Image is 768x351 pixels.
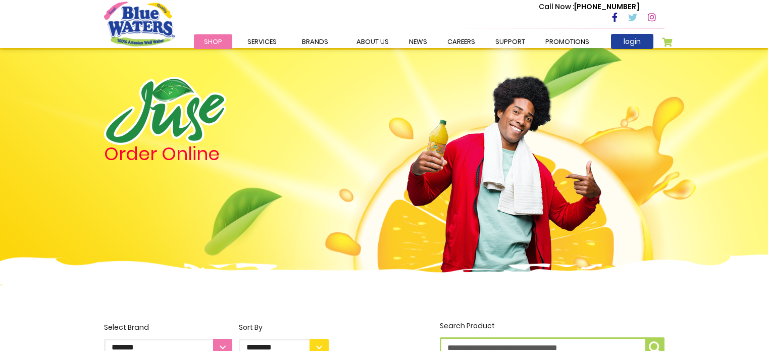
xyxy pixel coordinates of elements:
[405,58,602,274] img: man.png
[302,37,328,46] span: Brands
[539,2,574,12] span: Call Now :
[346,34,399,49] a: about us
[104,145,329,163] h4: Order Online
[104,2,175,46] a: store logo
[204,37,222,46] span: Shop
[539,2,639,12] p: [PHONE_NUMBER]
[104,77,226,145] img: logo
[247,37,277,46] span: Services
[611,34,653,49] a: login
[437,34,485,49] a: careers
[485,34,535,49] a: support
[399,34,437,49] a: News
[535,34,599,49] a: Promotions
[239,322,329,333] div: Sort By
